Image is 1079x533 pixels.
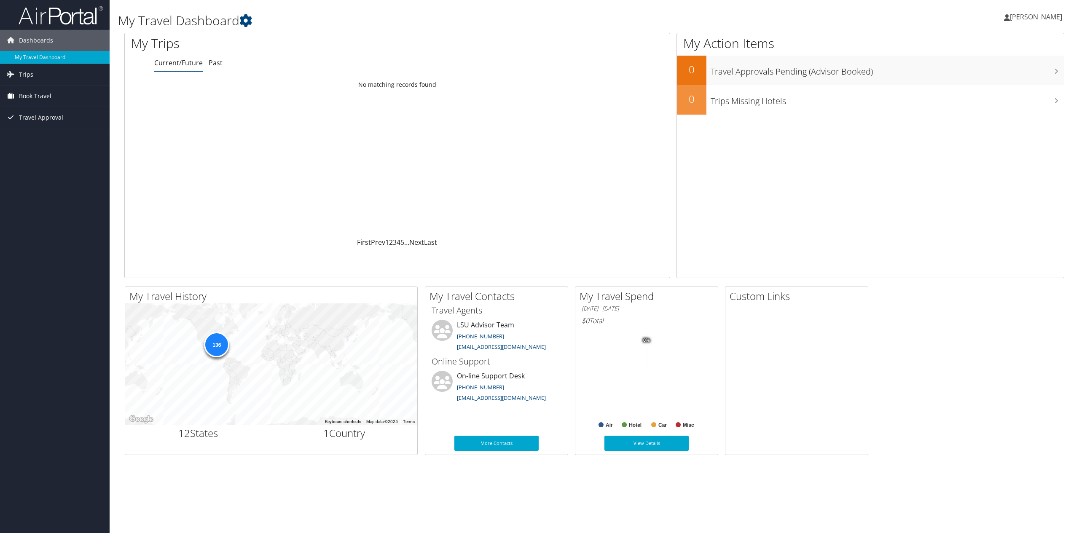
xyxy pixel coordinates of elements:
[154,58,203,67] a: Current/Future
[278,426,411,440] h2: Country
[582,305,711,313] h6: [DATE] - [DATE]
[432,305,561,316] h3: Travel Agents
[397,238,400,247] a: 4
[323,426,329,440] span: 1
[125,77,670,92] td: No matching records found
[400,238,404,247] a: 5
[366,419,398,424] span: Map data ©2025
[19,107,63,128] span: Travel Approval
[711,62,1064,78] h3: Travel Approvals Pending (Advisor Booked)
[677,35,1064,52] h1: My Action Items
[683,422,694,428] text: Misc
[457,383,504,391] a: [PHONE_NUMBER]
[677,85,1064,115] a: 0Trips Missing Hotels
[643,338,650,343] tspan: 0%
[604,436,689,451] a: View Details
[389,238,393,247] a: 2
[129,289,417,303] h2: My Travel History
[132,426,265,440] h2: States
[582,316,711,325] h6: Total
[677,56,1064,85] a: 0Travel Approvals Pending (Advisor Booked)
[325,419,361,425] button: Keyboard shortcuts
[19,30,53,51] span: Dashboards
[677,62,706,77] h2: 0
[178,426,190,440] span: 12
[127,414,155,425] img: Google
[711,91,1064,107] h3: Trips Missing Hotels
[457,343,546,351] a: [EMAIL_ADDRESS][DOMAIN_NAME]
[427,320,566,354] li: LSU Advisor Team
[409,238,424,247] a: Next
[209,58,223,67] a: Past
[457,332,504,340] a: [PHONE_NUMBER]
[204,332,229,357] div: 136
[127,414,155,425] a: Open this area in Google Maps (opens a new window)
[1004,4,1071,29] a: [PERSON_NAME]
[580,289,718,303] h2: My Travel Spend
[19,5,103,25] img: airportal-logo.png
[454,436,539,451] a: More Contacts
[19,64,33,85] span: Trips
[429,289,568,303] h2: My Travel Contacts
[730,289,868,303] h2: Custom Links
[371,238,385,247] a: Prev
[582,316,589,325] span: $0
[385,238,389,247] a: 1
[393,238,397,247] a: 3
[1010,12,1062,21] span: [PERSON_NAME]
[424,238,437,247] a: Last
[432,356,561,367] h3: Online Support
[629,422,641,428] text: Hotel
[457,394,546,402] a: [EMAIL_ADDRESS][DOMAIN_NAME]
[118,12,753,29] h1: My Travel Dashboard
[427,371,566,405] li: On-line Support Desk
[677,92,706,106] h2: 0
[404,238,409,247] span: …
[658,422,667,428] text: Car
[606,422,613,428] text: Air
[357,238,371,247] a: First
[403,419,415,424] a: Terms (opens in new tab)
[131,35,436,52] h1: My Trips
[19,86,51,107] span: Book Travel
